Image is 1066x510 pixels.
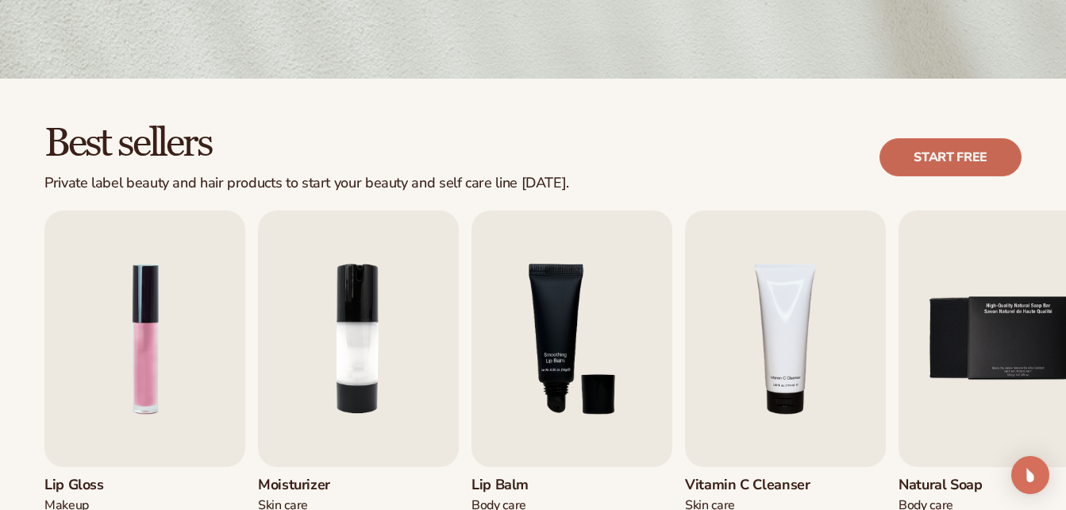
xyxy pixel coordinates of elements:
[879,138,1022,176] a: Start free
[258,477,356,494] h3: Moisturizer
[899,477,996,494] h3: Natural Soap
[44,477,142,494] h3: Lip Gloss
[685,477,810,494] h3: Vitamin C Cleanser
[44,123,569,165] h2: Best sellers
[44,175,569,192] div: Private label beauty and hair products to start your beauty and self care line [DATE].
[471,477,569,494] h3: Lip Balm
[1011,456,1049,494] div: Open Intercom Messenger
